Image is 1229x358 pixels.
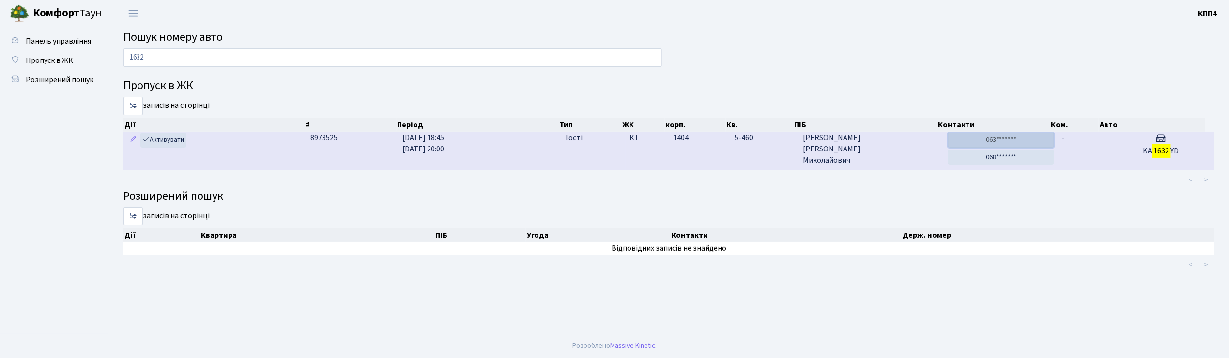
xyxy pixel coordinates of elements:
div: Розроблено . [572,341,657,351]
b: Комфорт [33,5,79,21]
td: Відповідних записів не знайдено [123,242,1214,255]
a: Панель управління [5,31,102,51]
input: Пошук [123,48,662,67]
a: Розширений пошук [5,70,102,89]
mark: 1632 [1152,144,1170,158]
th: Держ. номер [902,228,1215,242]
th: Тип [558,118,621,132]
th: ПІБ [434,228,526,242]
h4: Розширений пошук [123,190,1214,204]
button: Переключити навігацію [121,5,145,21]
th: ПІБ [793,118,937,132]
th: Дії [123,228,200,242]
a: Massive Kinetic [610,341,655,351]
th: ЖК [621,118,664,132]
span: Пропуск в ЖК [26,55,73,66]
span: Гості [566,133,583,144]
th: корп. [665,118,726,132]
select: записів на сторінці [123,97,143,115]
span: Таун [33,5,102,22]
span: 1404 [673,133,689,143]
span: Розширений пошук [26,75,93,85]
span: КТ [630,133,665,144]
th: Угода [526,228,670,242]
span: 8973525 [310,133,338,143]
a: Пропуск в ЖК [5,51,102,70]
a: Активувати [140,133,186,148]
select: записів на сторінці [123,207,143,225]
th: Ком. [1050,118,1099,132]
th: Авто [1099,118,1205,132]
img: logo.png [10,4,29,23]
a: Редагувати [127,133,139,148]
th: Квартира [200,228,434,242]
label: записів на сторінці [123,207,210,225]
th: Контакти [937,118,1050,132]
span: [PERSON_NAME] [PERSON_NAME] Миколайович [803,133,940,166]
th: # [305,118,397,132]
th: Дії [123,118,305,132]
h4: Пропуск в ЖК [123,79,1214,93]
span: Пошук номеру авто [123,29,223,45]
span: Панель управління [26,36,91,46]
span: - [1062,133,1065,143]
label: записів на сторінці [123,97,210,115]
h5: KA YD [1111,147,1211,156]
th: Кв. [726,118,793,132]
span: 5-460 [735,133,795,144]
span: [DATE] 18:45 [DATE] 20:00 [403,133,445,154]
th: Контакти [670,228,902,242]
th: Період [397,118,558,132]
a: КПП4 [1198,8,1217,19]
